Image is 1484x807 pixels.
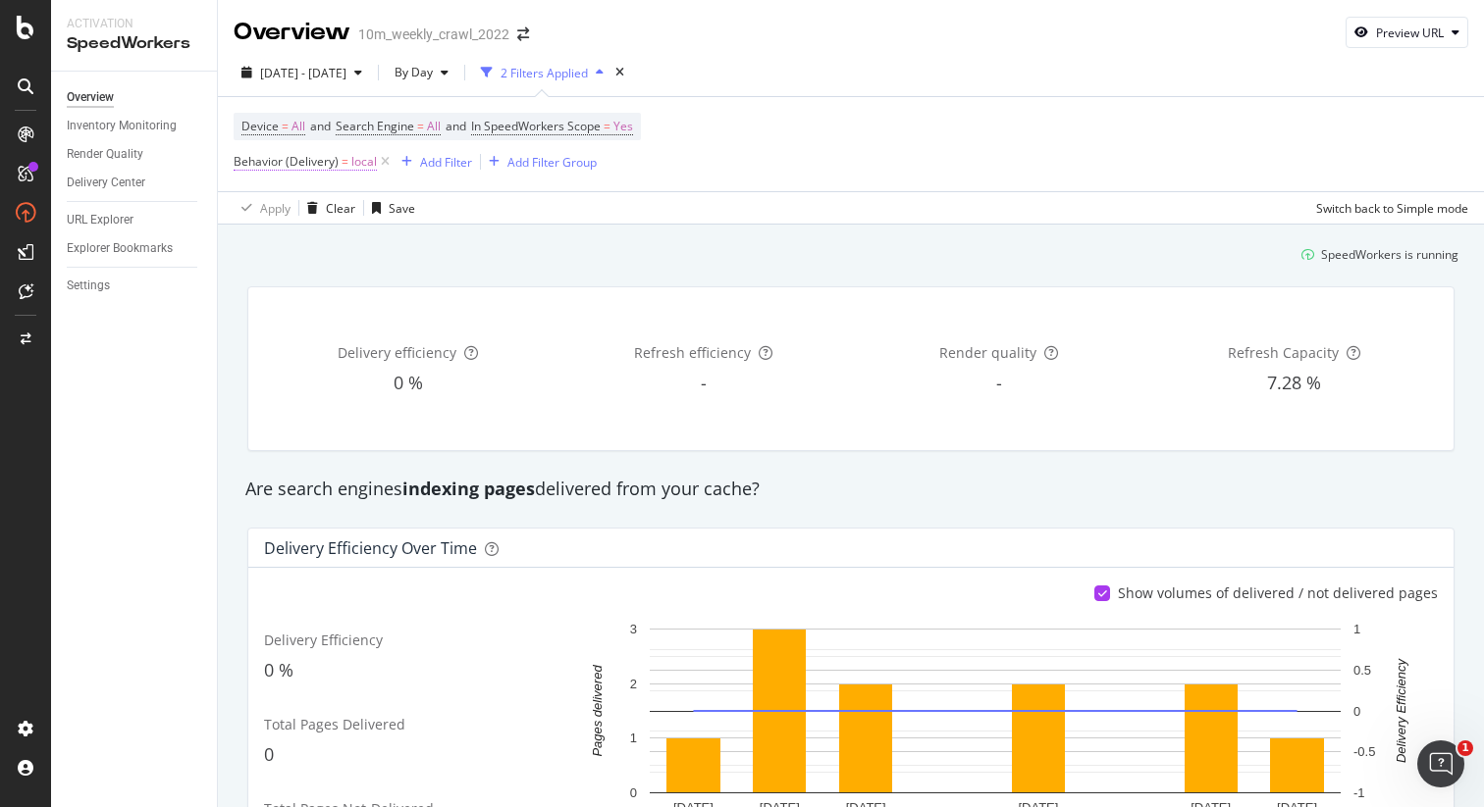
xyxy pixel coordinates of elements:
[198,114,214,129] img: tab_keywords_by_traffic_grey.svg
[634,343,751,362] span: Refresh efficiency
[394,371,423,394] span: 0 %
[67,144,203,165] a: Render Quality
[358,25,509,44] div: 10m_weekly_crawl_2022
[67,210,133,230] div: URL Explorer
[260,65,346,81] span: [DATE] - [DATE]
[67,173,203,193] a: Delivery Center
[67,173,145,193] div: Delivery Center
[351,148,377,176] span: local
[310,118,331,134] span: and
[387,64,433,80] span: By Day
[590,665,605,757] text: Pages delivered
[338,343,456,362] span: Delivery efficiency
[236,477,1466,502] div: Are search engines delivered from your cache?
[57,114,73,129] img: tab_domain_overview_orange.svg
[507,154,597,171] div: Add Filter Group
[481,150,597,174] button: Add Filter Group
[234,57,370,88] button: [DATE] - [DATE]
[939,343,1036,362] span: Render quality
[996,371,1002,394] span: -
[264,715,405,733] span: Total Pages Delivered
[364,192,415,224] button: Save
[630,622,637,636] text: 3
[402,477,535,500] strong: indexing pages
[260,200,291,217] div: Apply
[1321,246,1458,263] div: SpeedWorkers is running
[67,238,203,259] a: Explorer Bookmarks
[67,87,114,108] div: Overview
[420,154,472,171] div: Add Filter
[264,538,477,558] div: Delivery Efficiency over time
[67,116,203,136] a: Inventory Monitoring
[264,742,274,766] span: 0
[336,118,414,134] span: Search Engine
[471,118,601,134] span: In SpeedWorkers Scope
[1353,704,1360,719] text: 0
[1353,622,1360,636] text: 1
[630,785,637,800] text: 0
[67,16,201,32] div: Activation
[1118,583,1438,603] div: Show volumes of delivered / not delivered pages
[1353,663,1371,678] text: 0.5
[342,153,348,170] span: =
[220,116,324,128] div: Keywords by Traffic
[1308,192,1468,224] button: Switch back to Simple mode
[1316,200,1468,217] div: Switch back to Simple mode
[394,150,472,174] button: Add Filter
[264,658,293,681] span: 0 %
[1353,744,1375,759] text: -0.5
[1457,740,1473,756] span: 1
[604,118,610,134] span: =
[67,210,203,230] a: URL Explorer
[234,16,350,49] div: Overview
[1346,17,1468,48] button: Preview URL
[241,118,279,134] span: Device
[446,118,466,134] span: and
[417,118,424,134] span: =
[1228,343,1339,362] span: Refresh Capacity
[427,113,441,140] span: All
[517,27,529,41] div: arrow-right-arrow-left
[282,118,289,134] span: =
[389,200,415,217] div: Save
[31,31,47,47] img: logo_orange.svg
[1353,785,1365,800] text: -1
[299,192,355,224] button: Clear
[67,238,173,259] div: Explorer Bookmarks
[67,144,143,165] div: Render Quality
[1417,740,1464,787] iframe: Intercom live chat
[291,113,305,140] span: All
[79,116,176,128] div: Domain Overview
[1376,25,1444,41] div: Preview URL
[67,276,110,296] div: Settings
[611,63,628,82] div: times
[613,113,633,140] span: Yes
[1267,371,1321,394] span: 7.28 %
[630,731,637,746] text: 1
[234,153,339,170] span: Behavior (Delivery)
[326,200,355,217] div: Clear
[31,51,47,67] img: website_grey.svg
[234,192,291,224] button: Apply
[67,32,201,55] div: SpeedWorkers
[387,57,456,88] button: By Day
[67,87,203,108] a: Overview
[67,116,177,136] div: Inventory Monitoring
[630,677,637,691] text: 2
[473,57,611,88] button: 2 Filters Applied
[1394,658,1408,764] text: Delivery Efficiency
[55,31,96,47] div: v 4.0.25
[51,51,216,67] div: Domain: [DOMAIN_NAME]
[264,630,383,649] span: Delivery Efficiency
[501,65,588,81] div: 2 Filters Applied
[67,276,203,296] a: Settings
[701,371,707,394] span: -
